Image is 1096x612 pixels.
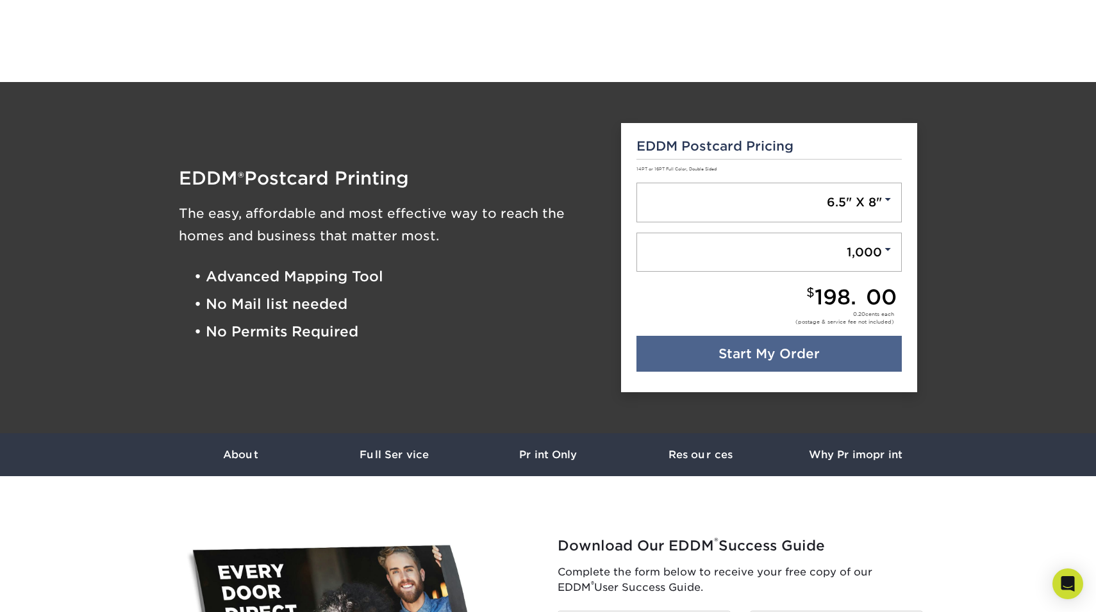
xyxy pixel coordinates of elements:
li: • No Permits Required [194,318,602,346]
h2: Download Our EDDM Success Guide [558,538,923,554]
h1: EDDM Postcard Printing [179,169,602,187]
div: Open Intercom Messenger [1052,568,1083,599]
sup: ® [591,579,594,589]
span: 198.00 [815,285,897,310]
a: About [163,433,317,476]
sup: ® [714,535,718,548]
a: 6.5" X 8" [636,183,902,222]
p: Complete the form below to receive your free copy of our EDDM User Success Guide. [558,565,923,595]
span: ® [238,169,244,187]
a: Resources [625,433,779,476]
small: 14PT or 16PT Full Color, Double Sided [636,167,717,172]
h3: Why Primoprint [779,449,933,461]
li: • No Mail list needed [194,290,602,318]
h3: The easy, affordable and most effective way to reach the homes and business that matter most. [179,203,602,247]
h3: Full Service [317,449,471,461]
div: cents each (postage & service fee not included) [795,310,894,326]
h3: Resources [625,449,779,461]
a: Full Service [317,433,471,476]
h5: EDDM Postcard Pricing [636,138,902,154]
li: • Advanced Mapping Tool [194,263,602,290]
a: Print Only [471,433,625,476]
span: 0.20 [853,311,865,317]
h3: Print Only [471,449,625,461]
a: 1,000 [636,233,902,272]
a: Start My Order [636,336,902,372]
h3: About [163,449,317,461]
a: Why Primoprint [779,433,933,476]
small: $ [806,285,815,300]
